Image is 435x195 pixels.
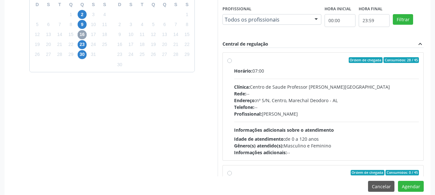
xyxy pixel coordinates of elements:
span: quinta-feira, 23 de outubro de 2025 [78,40,87,49]
span: Ordem de chegada [351,170,384,176]
div: -- [234,90,419,97]
span: quinta-feira, 27 de novembro de 2025 [160,50,169,59]
span: sábado, 18 de outubro de 2025 [100,30,109,39]
span: Telefone: [234,104,254,110]
span: quinta-feira, 30 de outubro de 2025 [78,50,87,59]
span: Informações adicionais: [234,149,287,155]
input: Selecione o horário [359,14,390,27]
span: domingo, 30 de novembro de 2025 [115,60,124,69]
span: sábado, 22 de novembro de 2025 [183,40,192,49]
span: quinta-feira, 16 de outubro de 2025 [78,30,87,39]
span: sábado, 8 de novembro de 2025 [183,20,192,29]
label: Hora final [359,4,383,14]
span: quarta-feira, 15 de outubro de 2025 [66,30,75,39]
span: Endereço: [234,97,256,103]
span: terça-feira, 14 de outubro de 2025 [55,30,64,39]
span: quarta-feira, 8 de outubro de 2025 [66,20,75,29]
span: domingo, 12 de outubro de 2025 [33,30,42,39]
span: domingo, 26 de outubro de 2025 [33,50,42,59]
span: segunda-feira, 24 de novembro de 2025 [127,50,136,59]
span: segunda-feira, 10 de novembro de 2025 [127,30,136,39]
div: Central de regulação [222,40,268,48]
span: sexta-feira, 14 de novembro de 2025 [171,30,180,39]
span: terça-feira, 11 de novembro de 2025 [137,30,147,39]
span: segunda-feira, 27 de outubro de 2025 [44,50,53,59]
span: Todos os profissionais [225,16,308,23]
span: sexta-feira, 28 de novembro de 2025 [171,50,180,59]
span: segunda-feira, 6 de outubro de 2025 [44,20,53,29]
div: 07:00 [234,67,419,74]
span: sexta-feira, 3 de outubro de 2025 [89,10,98,19]
div: -- [234,149,419,156]
span: terça-feira, 7 de outubro de 2025 [55,20,64,29]
span: quarta-feira, 29 de outubro de 2025 [66,50,75,59]
span: quarta-feira, 19 de novembro de 2025 [149,40,158,49]
span: Ordem de chegada [349,57,383,63]
span: Horário: [234,68,252,74]
button: Cancelar [368,181,394,192]
span: sábado, 11 de outubro de 2025 [100,20,109,29]
span: segunda-feira, 13 de outubro de 2025 [44,30,53,39]
div: [PERSON_NAME] [234,111,419,117]
span: Consumidos: 0 / 45 [385,170,419,176]
span: terça-feira, 4 de novembro de 2025 [137,20,147,29]
span: sexta-feira, 24 de outubro de 2025 [89,40,98,49]
span: sábado, 29 de novembro de 2025 [183,50,192,59]
span: sexta-feira, 21 de novembro de 2025 [171,40,180,49]
span: quarta-feira, 12 de novembro de 2025 [149,30,158,39]
span: sábado, 1 de novembro de 2025 [183,10,192,19]
span: Idade de atendimento: [234,136,285,142]
span: segunda-feira, 3 de novembro de 2025 [127,20,136,29]
span: sexta-feira, 7 de novembro de 2025 [171,20,180,29]
span: quarta-feira, 5 de novembro de 2025 [149,20,158,29]
span: sexta-feira, 10 de outubro de 2025 [89,20,98,29]
span: quinta-feira, 13 de novembro de 2025 [160,30,169,39]
div: -- [234,104,419,111]
i: expand_less [417,40,424,48]
span: Clínica: [234,84,250,90]
span: terça-feira, 28 de outubro de 2025 [55,50,64,59]
span: segunda-feira, 17 de novembro de 2025 [127,40,136,49]
label: Hora inicial [325,4,351,14]
span: Profissional: [234,111,262,117]
span: sábado, 25 de outubro de 2025 [100,40,109,49]
input: Selecione o horário [325,14,355,27]
span: quinta-feira, 2 de outubro de 2025 [78,10,87,19]
span: domingo, 19 de outubro de 2025 [33,40,42,49]
span: terça-feira, 25 de novembro de 2025 [137,50,147,59]
span: Informações adicionais sobre o atendimento [234,127,334,133]
span: quarta-feira, 26 de novembro de 2025 [149,50,158,59]
button: Agendar [398,181,424,192]
label: Profissional [222,4,251,14]
span: terça-feira, 18 de novembro de 2025 [137,40,147,49]
span: Consumidos: 28 / 45 [383,57,419,63]
span: domingo, 16 de novembro de 2025 [115,40,124,49]
span: Gênero(s) atendido(s): [234,143,284,149]
span: domingo, 23 de novembro de 2025 [115,50,124,59]
span: terça-feira, 21 de outubro de 2025 [55,40,64,49]
div: Masculino e Feminino [234,142,419,149]
span: quinta-feira, 20 de novembro de 2025 [160,40,169,49]
div: Centro de Saude Professor [PERSON_NAME][GEOGRAPHIC_DATA] [234,84,419,90]
span: sexta-feira, 17 de outubro de 2025 [89,30,98,39]
div: de 0 a 120 anos [234,136,419,142]
span: domingo, 2 de novembro de 2025 [115,20,124,29]
span: domingo, 9 de novembro de 2025 [115,30,124,39]
span: Rede: [234,91,246,97]
span: quinta-feira, 6 de novembro de 2025 [160,20,169,29]
span: quinta-feira, 9 de outubro de 2025 [78,20,87,29]
span: segunda-feira, 20 de outubro de 2025 [44,40,53,49]
span: sábado, 15 de novembro de 2025 [183,30,192,39]
button: Filtrar [393,14,413,25]
span: domingo, 5 de outubro de 2025 [33,20,42,29]
span: sábado, 4 de outubro de 2025 [100,10,109,19]
div: nº S/N, Centro, Marechal Deodoro - AL [234,97,419,104]
span: quarta-feira, 22 de outubro de 2025 [66,40,75,49]
span: quarta-feira, 1 de outubro de 2025 [66,10,75,19]
span: sexta-feira, 31 de outubro de 2025 [89,50,98,59]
